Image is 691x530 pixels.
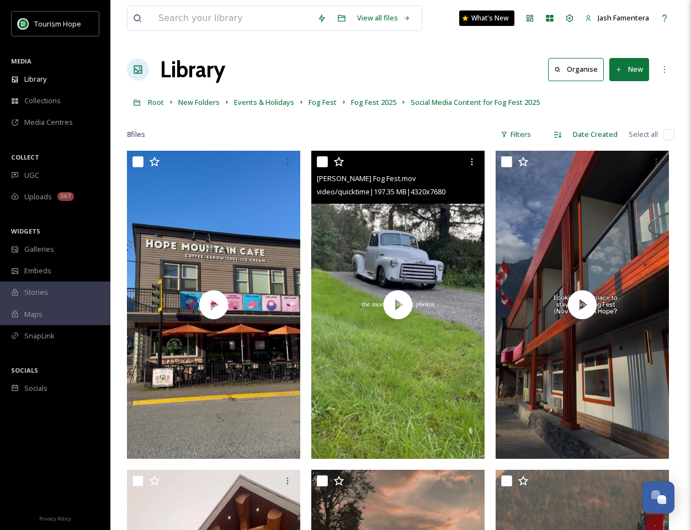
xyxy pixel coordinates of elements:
span: Socials [24,383,47,394]
a: Fog Fest [309,96,337,109]
a: Events & Holidays [234,96,294,109]
a: Social Media Content for Fog Fest 2025 [411,96,540,109]
a: Fog Fest 2025 [351,96,396,109]
span: Collections [24,96,61,106]
span: Embeds [24,266,51,276]
img: thumbnail [311,151,485,459]
span: Jash Famentera [598,13,649,23]
span: Root [148,97,164,107]
span: Privacy Policy [39,515,71,522]
span: [PERSON_NAME] Fog Fest.mov [317,173,416,183]
button: Organise [548,58,604,81]
span: UGC [24,170,39,181]
button: Open Chat [642,481,674,513]
a: Root [148,96,164,109]
span: Select all [629,129,658,140]
span: COLLECT [11,153,39,161]
span: Media Centres [24,117,73,128]
input: Search your library [153,6,312,30]
span: Uploads [24,192,52,202]
span: Social Media Content for Fog Fest 2025 [411,97,540,107]
span: Galleries [24,244,54,255]
span: WIDGETS [11,227,40,235]
img: logo.png [18,18,29,29]
a: Library [160,53,225,86]
span: Fog Fest [309,97,337,107]
span: Library [24,74,46,84]
img: thumbnail [496,151,669,459]
span: New Folders [178,97,220,107]
div: 567 [57,192,74,201]
span: Stories [24,287,48,298]
span: Events & Holidays [234,97,294,107]
span: video/quicktime | 197.35 MB | 4320 x 7680 [317,187,445,197]
span: Tourism Hope [34,19,81,29]
span: SOCIALS [11,366,38,374]
span: Fog Fest 2025 [351,97,396,107]
span: 8 file s [127,129,145,140]
img: thumbnail [127,151,300,459]
div: Filters [495,124,536,145]
a: View all files [352,7,416,29]
a: What's New [459,10,514,26]
span: SnapLink [24,331,55,341]
span: Maps [24,309,42,320]
a: Jash Famentera [580,7,655,29]
a: New Folders [178,96,220,109]
a: Privacy Policy [39,511,71,524]
button: New [609,58,649,81]
span: MEDIA [11,57,31,65]
div: Date Created [567,124,623,145]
